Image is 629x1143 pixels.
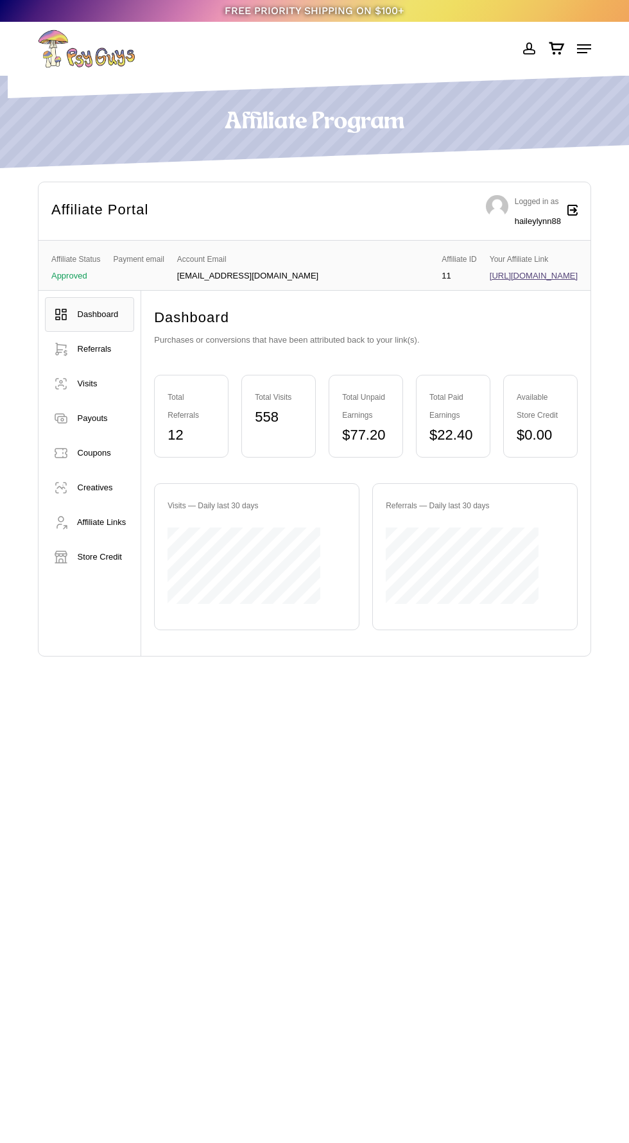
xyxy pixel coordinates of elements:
span: Referrals [78,344,112,354]
span: $ [342,427,350,443]
bdi: 0.00 [517,427,552,443]
a: Coupons [45,436,134,470]
span: Your Affiliate Link [490,250,578,268]
p: [EMAIL_ADDRESS][DOMAIN_NAME] [177,271,318,280]
h1: Affiliate Program [38,108,591,137]
div: Total Paid Earnings [429,388,477,424]
p: Approved [51,271,101,280]
span: Dashboard [78,309,119,319]
bdi: 77.20 [342,427,385,443]
span: Visits [78,379,98,388]
span: Payouts [78,413,108,423]
span: Store Credit [78,552,122,562]
bdi: 22.40 [429,427,472,443]
span: $ [517,427,524,443]
span: $ [429,427,437,443]
div: Referrals — Daily last 30 days [386,497,564,515]
div: Available Store Credit [517,388,564,424]
h2: Affiliate Portal [51,199,148,221]
span: Payment email [113,250,164,268]
span: Coupons [78,448,111,458]
a: Store Credit [45,540,134,574]
span: Creatives [78,483,113,492]
img: PsyGuys [38,30,135,68]
div: 558 [255,408,302,426]
div: Total Visits [255,388,302,406]
a: [URL][DOMAIN_NAME] [490,271,578,280]
a: Dashboard [45,297,134,332]
span: Logged in as [515,197,559,206]
a: Navigation Menu [577,42,591,55]
span: Affiliate Status [51,250,101,268]
div: haileylynn88 [515,212,561,230]
p: 11 [442,271,476,280]
a: Affiliate Links [45,505,134,540]
div: Visits — Daily last 30 days [168,497,346,515]
p: Purchases or conversions that have been attributed back to your link(s). [154,331,578,362]
img: Avatar photo [486,195,508,218]
div: Total Referrals [168,388,215,424]
div: Total Unpaid Earnings [342,388,390,424]
div: 12 [168,426,215,444]
span: Affiliate ID [442,250,476,268]
a: Visits [45,366,134,401]
a: Cart [542,30,571,68]
a: Payouts [45,401,134,436]
span: Affiliate Links [77,517,126,527]
a: Creatives [45,470,134,505]
a: Referrals [45,332,134,366]
h2: Dashboard [154,307,578,329]
span: Account Email [177,250,318,268]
